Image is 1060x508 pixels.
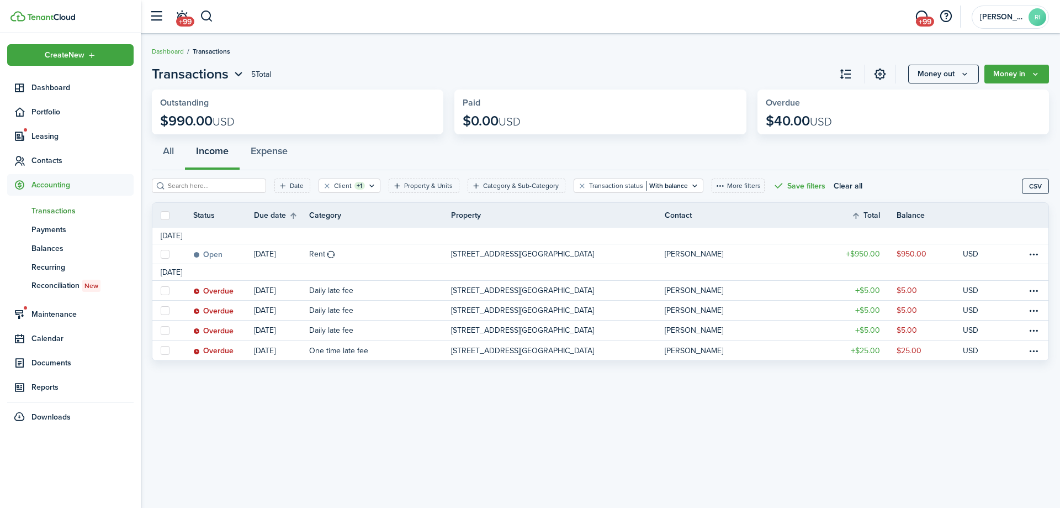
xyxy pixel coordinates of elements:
[577,181,587,190] button: Clear filter
[574,179,703,193] filter-tag: Open filter
[963,305,978,316] p: USD
[897,244,963,264] a: $950.00
[389,179,459,193] filter-tag: Open filter
[309,281,451,300] a: Daily late fee
[451,321,664,340] a: [STREET_ADDRESS][GEOGRAPHIC_DATA]
[834,179,862,193] button: Clear all
[200,7,214,26] button: Search
[404,181,453,191] filter-tag-label: Property & Units
[963,244,993,264] a: USD
[665,306,723,315] table-profile-info-text: [PERSON_NAME]
[193,250,222,259] status: Open
[193,341,254,360] a: Overdue
[193,46,230,56] span: Transactions
[254,301,309,320] a: [DATE]
[254,324,275,336] p: [DATE]
[193,301,254,320] a: Overdue
[193,347,234,355] status: Overdue
[152,64,229,84] span: Transactions
[908,65,979,83] button: Open menu
[31,224,134,235] span: Payments
[240,137,299,170] button: Expense
[984,65,1049,83] button: Open menu
[936,7,955,26] button: Open resource center
[193,321,254,340] a: Overdue
[665,250,723,259] table-profile-info-text: [PERSON_NAME]
[193,244,254,264] a: Open
[897,281,963,300] a: $5.00
[160,98,435,108] widget-stats-title: Outstanding
[31,280,134,292] span: Reconciliation
[254,248,275,260] p: [DATE]
[152,64,246,84] button: Open menu
[855,305,880,316] table-amount-title: $5.00
[463,113,521,129] p: $0.00
[322,181,332,190] button: Clear filter
[254,321,309,340] a: [DATE]
[665,347,723,355] table-profile-info-text: [PERSON_NAME]
[290,181,304,191] filter-tag-label: Date
[451,301,664,320] a: [STREET_ADDRESS][GEOGRAPHIC_DATA]
[7,276,134,295] a: ReconciliationNew
[213,113,235,130] span: USD
[589,181,643,191] filter-tag-label: Transaction status
[451,210,664,221] th: Property
[309,345,368,357] table-info-title: One time late fee
[830,244,897,264] a: $950.00
[7,44,134,66] button: Open menu
[665,301,830,320] a: [PERSON_NAME]
[334,181,352,191] filter-tag-label: Client
[10,11,25,22] img: TenantCloud
[897,345,921,357] table-amount-description: $25.00
[193,287,234,296] status: Overdue
[963,281,993,300] a: USD
[7,77,134,98] a: Dashboard
[773,179,825,193] button: Save filters
[665,341,830,360] a: [PERSON_NAME]
[31,155,134,166] span: Contacts
[354,182,365,190] filter-tag-counter: +1
[31,205,134,217] span: Transactions
[254,209,309,222] th: Sort
[152,64,246,84] accounting-header-page-nav: Transactions
[254,305,275,316] p: [DATE]
[963,324,978,336] p: USD
[309,301,451,320] a: Daily late fee
[31,357,134,369] span: Documents
[254,345,275,357] p: [DATE]
[451,281,664,300] a: [STREET_ADDRESS][GEOGRAPHIC_DATA]
[665,286,723,295] table-profile-info-text: [PERSON_NAME]
[897,341,963,360] a: $25.00
[319,179,380,193] filter-tag: Open filter
[908,65,979,83] button: Money out
[309,305,353,316] table-info-title: Daily late fee
[451,244,664,264] a: [STREET_ADDRESS][GEOGRAPHIC_DATA]
[980,13,1024,21] span: RANDALL INVESTMENT PROPERTIES
[830,301,897,320] a: $5.00
[254,244,309,264] a: [DATE]
[193,210,254,221] th: Status
[31,308,134,320] span: Maintenance
[468,179,565,193] filter-tag: Open filter
[7,239,134,258] a: Balances
[451,248,594,260] p: [STREET_ADDRESS][GEOGRAPHIC_DATA]
[483,181,559,191] filter-tag-label: Category & Sub-Category
[830,321,897,340] a: $5.00
[810,113,832,130] span: USD
[665,210,830,221] th: Contact
[766,98,1041,108] widget-stats-title: Overdue
[274,179,310,193] filter-tag: Open filter
[665,281,830,300] a: [PERSON_NAME]
[646,181,688,191] filter-tag-value: With balance
[897,248,926,260] table-amount-description: $950.00
[254,281,309,300] a: [DATE]
[254,285,275,296] p: [DATE]
[963,248,978,260] p: USD
[7,220,134,239] a: Payments
[963,345,978,357] p: USD
[254,341,309,360] a: [DATE]
[665,326,723,335] table-profile-info-text: [PERSON_NAME]
[309,210,451,221] th: Category
[897,321,963,340] a: $5.00
[193,281,254,300] a: Overdue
